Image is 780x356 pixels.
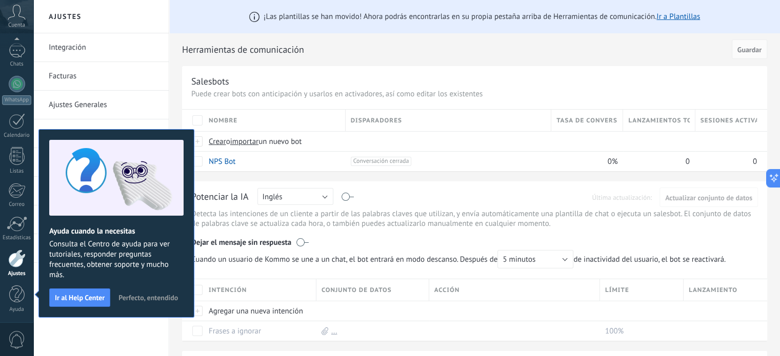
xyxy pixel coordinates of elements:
button: 5 minutos [497,250,573,268]
div: 0 [623,152,690,171]
span: 100% [605,326,624,336]
div: Ajustes [2,270,32,277]
span: o [226,137,230,146]
div: Ayuda [2,306,32,313]
div: Agregar una nueva intención [204,301,311,321]
span: Consulta el Centro de ayuda para ver tutoriales, responder preguntas frecuentes, obtener soporte ... [49,239,184,280]
p: Puede crear bots con anticipación y usarlos en activadores, así como editar los existentes [191,89,758,99]
span: Conversación cerrada [351,157,412,166]
div: 0 [695,152,757,171]
li: Usuarios [33,119,169,148]
span: Cuenta [8,22,25,29]
span: 0 [753,157,757,166]
span: Conjunto de datos [322,285,392,295]
div: 100% [600,321,678,341]
button: Ir al Help Center [49,288,110,307]
span: 5 minutos [503,255,535,264]
li: Facturas [33,62,169,91]
span: Ir al Help Center [55,294,105,301]
span: de inactividad del usuario, el bot se reactivará. [191,250,731,268]
a: Integración [49,33,158,62]
span: un nuevo bot [258,137,302,146]
div: Potenciar la IA [191,191,249,204]
span: Lanzamiento [689,285,737,295]
a: Usuarios [49,119,158,148]
div: Calendario [2,132,32,139]
a: ... [331,326,337,336]
span: Sesiones activas [701,116,757,125]
h2: Herramientas de comunicación [182,39,728,60]
h2: Ayuda cuando la necesitas [49,226,184,236]
span: Cuando un usuario de Kommo se une a un chat, el bot entrará en modo descanso. Después de [191,250,573,268]
span: Lanzamientos totales [628,116,689,125]
a: Ir a Plantillas [656,12,700,22]
span: Acción [434,285,460,295]
span: Tasa de conversión [556,116,617,125]
span: Inglés [263,192,283,202]
div: Estadísticas [2,235,32,241]
div: 0% [551,152,618,171]
li: Integración [33,33,169,62]
span: Intención [209,285,247,295]
span: importar [230,137,259,146]
button: Perfecto, entendido [114,290,183,305]
div: Correo [2,201,32,208]
button: Inglés [257,188,333,205]
a: Ajustes Generales [49,91,158,119]
span: ¡Las plantillas se han movido! Ahora podrás encontrarlas en su propia pestaña arriba de Herramien... [264,12,700,22]
span: 0 [685,157,689,166]
div: Dejar el mensaje sin respuesta [191,231,758,250]
span: Perfecto, entendido [118,294,178,301]
span: Crear [209,137,226,146]
p: Detecta las intenciones de un cliente a partir de las palabras claves que utilizan, y envía autom... [191,209,758,228]
a: NPS Bot [209,157,235,166]
div: Salesbots [191,75,229,87]
span: 0% [608,157,618,166]
span: Límite [605,285,629,295]
div: WhatsApp [2,95,31,105]
button: Guardar [732,39,767,59]
span: Disparadores [351,116,402,125]
li: Ajustes Generales [33,91,169,119]
div: Chats [2,61,32,68]
span: Guardar [737,46,762,53]
a: Frases a ignorar [209,326,261,336]
a: Facturas [49,62,158,91]
div: Listas [2,168,32,175]
span: Nombre [209,116,237,125]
